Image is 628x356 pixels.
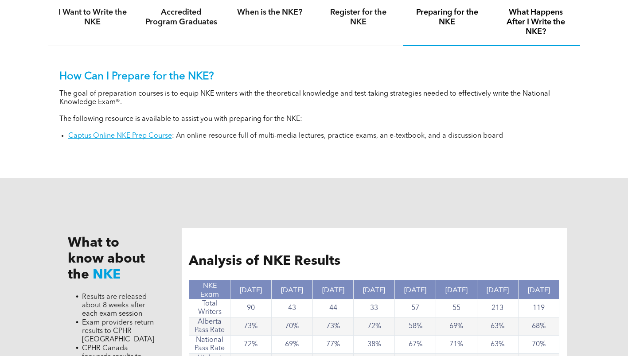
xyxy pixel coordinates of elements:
[477,317,518,336] td: 63%
[477,336,518,354] td: 63%
[56,8,129,27] h4: I Want to Write the NKE
[395,336,436,354] td: 67%
[189,336,230,354] td: National Pass Rate
[82,294,147,317] span: Results are released about 8 weeks after each exam session
[312,317,354,336] td: 73%
[411,8,484,27] h4: Preparing for the NKE
[68,236,145,282] span: What to know about the
[436,336,477,354] td: 71%
[189,317,230,336] td: Alberta Pass Rate
[68,132,172,139] a: Captus Online NKE Prep Course
[271,336,312,354] td: 69%
[436,299,477,317] td: 55
[189,299,230,317] td: Total Writers
[354,336,395,354] td: 38%
[59,115,569,124] p: The following resource is available to assist you with preparing for the NKE:
[436,317,477,336] td: 69%
[312,280,354,299] th: [DATE]
[477,299,518,317] td: 213
[518,317,559,336] td: 68%
[189,280,230,299] th: NKE Exam
[395,280,436,299] th: [DATE]
[518,336,559,354] td: 70%
[230,280,272,299] th: [DATE]
[59,70,569,83] p: How Can I Prepare for the NKE?
[436,280,477,299] th: [DATE]
[189,255,340,268] span: Analysis of NKE Results
[354,317,395,336] td: 72%
[59,90,569,107] p: The goal of preparation courses is to equip NKE writers with the theoretical knowledge and test-t...
[230,317,272,336] td: 73%
[271,299,312,317] td: 43
[312,299,354,317] td: 44
[145,8,218,27] h4: Accredited Program Graduates
[82,319,154,343] span: Exam providers return results to CPHR [GEOGRAPHIC_DATA]
[518,280,559,299] th: [DATE]
[230,299,272,317] td: 90
[354,299,395,317] td: 33
[68,132,569,140] li: : An online resource full of multi-media lectures, practice exams, an e-textbook, and a discussio...
[271,317,312,336] td: 70%
[271,280,312,299] th: [DATE]
[395,299,436,317] td: 57
[230,336,272,354] td: 72%
[354,280,395,299] th: [DATE]
[499,8,572,37] h4: What Happens After I Write the NKE?
[477,280,518,299] th: [DATE]
[93,268,121,282] span: NKE
[322,8,395,27] h4: Register for the NKE
[395,317,436,336] td: 58%
[234,8,306,17] h4: When is the NKE?
[312,336,354,354] td: 77%
[518,299,559,317] td: 119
